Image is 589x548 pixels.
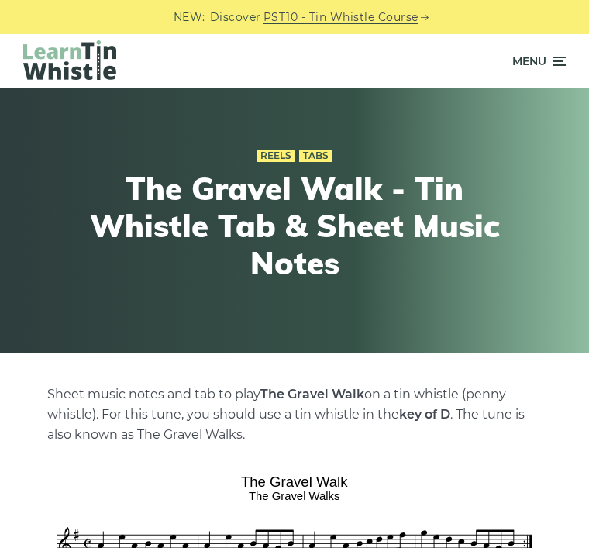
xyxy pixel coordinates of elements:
a: Reels [257,150,295,162]
a: Tabs [299,150,332,162]
strong: key of D [399,407,450,422]
h1: The Gravel Walk - Tin Whistle Tab & Sheet Music Notes [85,170,504,281]
p: Sheet music notes and tab to play on a tin whistle (penny whistle). For this tune, you should use... [47,384,542,445]
span: Menu [512,42,546,81]
strong: The Gravel Walk [260,387,364,402]
img: LearnTinWhistle.com [23,40,116,80]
